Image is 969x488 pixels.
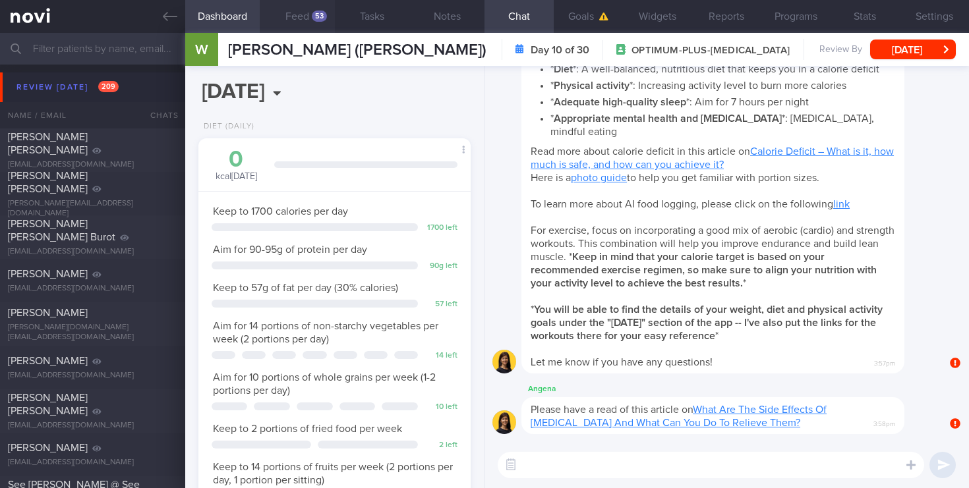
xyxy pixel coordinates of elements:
[8,160,177,170] div: [EMAIL_ADDRESS][DOMAIN_NAME]
[550,109,895,138] li: * *: [MEDICAL_DATA], mindful eating
[8,247,177,257] div: [EMAIL_ADDRESS][DOMAIN_NAME]
[228,42,486,58] span: [PERSON_NAME] ([PERSON_NAME])
[312,11,327,22] div: 53
[425,300,457,310] div: 57 left
[8,132,88,155] span: [PERSON_NAME] [PERSON_NAME]
[8,308,88,318] span: [PERSON_NAME]
[571,173,627,183] a: photo guide
[531,173,819,183] span: Here is a to help you get familiar with portion sizes.
[8,171,88,194] span: [PERSON_NAME] [PERSON_NAME]
[425,223,457,233] div: 1700 left
[425,261,457,271] div: 90 g left
[213,372,436,396] span: Aim for 10 portions of whole grains per week (1-2 portions per day)
[212,148,261,183] div: kcal [DATE]
[425,351,457,361] div: 14 left
[8,284,177,294] div: [EMAIL_ADDRESS][DOMAIN_NAME]
[8,323,177,342] div: [PERSON_NAME][DOMAIN_NAME][EMAIL_ADDRESS][DOMAIN_NAME]
[212,148,261,171] div: 0
[13,78,122,96] div: Review [DATE]
[8,458,177,468] div: [EMAIL_ADDRESS][DOMAIN_NAME]
[819,44,862,56] span: Review By
[631,44,790,57] span: OPTIMUM-PLUS-[MEDICAL_DATA]
[873,416,895,429] span: 3:58pm
[531,199,850,209] span: To learn more about AI food logging, please click on the following
[8,199,177,219] div: [PERSON_NAME][EMAIL_ADDRESS][DOMAIN_NAME]
[550,92,895,109] li: * *: Aim for 7 hours per night
[425,402,457,412] div: 10 left
[554,113,782,124] strong: Appropriate mental health and [MEDICAL_DATA]
[531,357,713,367] span: Let me know if you have any questions!
[132,102,185,128] div: Chats
[98,81,119,92] span: 209
[531,225,895,288] span: For exercise, focus on incorporating a good mix of aerobic (cardio) and strength workouts. This c...
[213,462,453,485] span: Keep to 14 portions of fruits per week (2 portions per day, 1 portion per sitting)
[8,219,115,242] span: [PERSON_NAME] [PERSON_NAME] Burot
[8,356,88,366] span: [PERSON_NAME]
[521,381,944,397] div: Angena
[213,206,348,217] span: Keep to 1700 calories per day
[531,252,877,288] strong: Keep in mind that your calorie target is based on your recommended exercise regimen, so make sure...
[425,441,457,450] div: 2 left
[213,244,367,255] span: Aim for 90-95g of protein per day
[213,321,438,344] span: Aim for 14 portions of non-starchy vegetables per week (2 portions per day)
[8,371,177,381] div: [EMAIL_ADDRESS][DOMAIN_NAME]
[213,423,402,434] span: Keep to 2 portions of fried food per week
[833,199,850,209] a: link
[531,43,589,57] strong: Day 10 of 30
[554,80,630,91] strong: Physical activity
[870,40,956,59] button: [DATE]
[531,304,883,341] strong: You will be able to find the details of your weight, diet and physical activity goals under the "...
[554,97,686,107] strong: Adequate high-quality sleep
[554,64,573,74] strong: Diet
[550,76,895,92] li: * *: Increasing activity level to burn more calories
[8,421,177,431] div: [EMAIL_ADDRESS][DOMAIN_NAME]
[531,404,827,428] span: Please have a read of this article on
[198,122,254,132] div: Diet (Daily)
[213,283,398,293] span: Keep to 57g of fat per day (30% calories)
[8,269,88,279] span: [PERSON_NAME]
[531,146,894,170] span: Read more about calorie deficit in this article on
[874,356,895,368] span: 3:57pm
[8,443,88,453] span: [PERSON_NAME]
[550,59,895,76] li: * *: A well-balanced, nutritious diet that keeps you in a calorie deficit
[8,393,88,416] span: [PERSON_NAME] [PERSON_NAME]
